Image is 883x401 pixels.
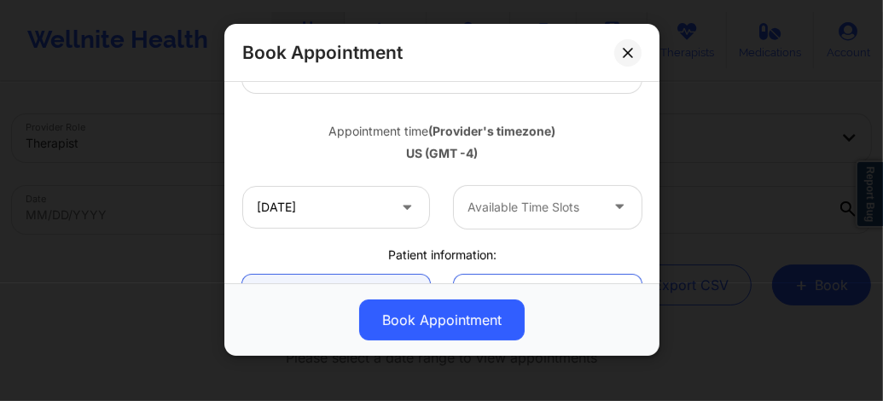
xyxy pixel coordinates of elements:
[242,275,430,318] a: Registered Patient
[428,124,555,138] b: (Provider's timezone)
[359,299,525,340] button: Book Appointment
[242,186,430,229] input: MM/DD/YYYY
[242,145,642,162] div: US (GMT -4)
[454,275,642,318] a: Not Registered Patient
[242,123,642,140] div: Appointment time
[230,247,654,264] div: Patient information:
[242,41,403,64] h2: Book Appointment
